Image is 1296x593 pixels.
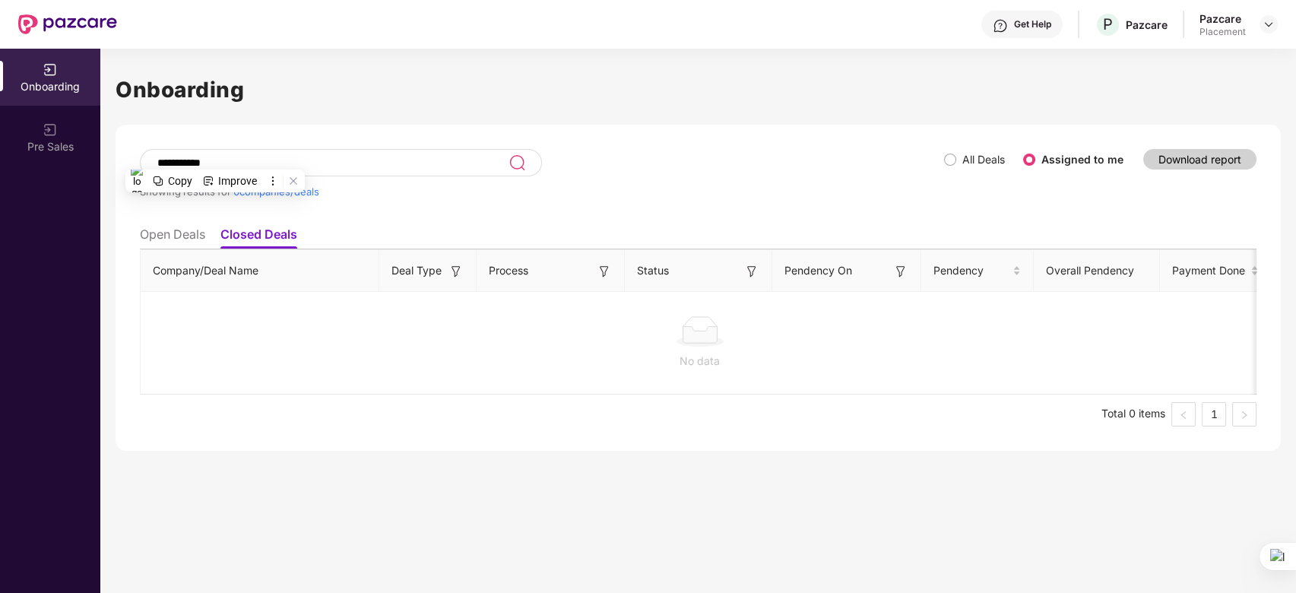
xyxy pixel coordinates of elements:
img: svg+xml;base64,PHN2ZyBpZD0iSGVscC0zMngzMiIgeG1sbnM9Imh0dHA6Ly93d3cudzMub3JnLzIwMDAvc3ZnIiB3aWR0aD... [993,18,1008,33]
div: No data [153,353,1247,369]
li: 1 [1202,402,1226,427]
img: svg+xml;base64,PHN2ZyBpZD0iRHJvcGRvd24tMzJ4MzIiIHhtbG5zPSJodHRwOi8vd3d3LnczLm9yZy8yMDAwL3N2ZyIgd2... [1263,18,1275,30]
li: Previous Page [1171,402,1196,427]
span: left [1179,411,1188,420]
label: All Deals [962,153,1005,166]
span: Status [637,262,669,279]
div: Showing results for [140,186,944,198]
span: Pendency [933,262,1009,279]
img: svg+xml;base64,PHN2ZyB3aWR0aD0iMjQiIGhlaWdodD0iMjUiIHZpZXdCb3g9IjAgMCAyNCAyNSIgZmlsbD0ibm9uZSIgeG... [509,154,526,172]
img: svg+xml;base64,PHN2ZyB3aWR0aD0iMjAiIGhlaWdodD0iMjAiIHZpZXdCb3g9IjAgMCAyMCAyMCIgZmlsbD0ibm9uZSIgeG... [43,62,58,78]
span: right [1240,411,1249,420]
button: Download report [1143,149,1256,170]
li: Total 0 items [1101,402,1165,427]
div: Placement [1199,26,1246,38]
img: svg+xml;base64,PHN2ZyB3aWR0aD0iMTYiIGhlaWdodD0iMTYiIHZpZXdCb3g9IjAgMCAxNiAxNiIgZmlsbD0ibm9uZSIgeG... [448,264,464,279]
th: Payment Done [1160,250,1272,292]
img: svg+xml;base64,PHN2ZyB3aWR0aD0iMTYiIGhlaWdodD0iMTYiIHZpZXdCb3g9IjAgMCAxNiAxNiIgZmlsbD0ibm9uZSIgeG... [893,264,908,279]
span: Pendency On [784,262,852,279]
span: Payment Done [1172,262,1248,279]
th: Company/Deal Name [141,250,379,292]
a: 1 [1203,403,1225,426]
img: svg+xml;base64,PHN2ZyB3aWR0aD0iMTYiIGhlaWdodD0iMTYiIHZpZXdCb3g9IjAgMCAxNiAxNiIgZmlsbD0ibm9uZSIgeG... [744,264,759,279]
th: Overall Pendency [1034,250,1160,292]
li: Closed Deals [220,227,297,249]
h1: Onboarding [116,73,1281,106]
li: Next Page [1232,402,1256,427]
button: right [1232,402,1256,427]
div: Get Help [1014,18,1051,30]
button: left [1171,402,1196,427]
span: Deal Type [391,262,442,279]
label: Assigned to me [1041,153,1123,166]
div: Pazcare [1199,11,1246,26]
th: Pendency [921,250,1034,292]
img: New Pazcare Logo [18,14,117,34]
img: svg+xml;base64,PHN2ZyB3aWR0aD0iMTYiIGhlaWdodD0iMTYiIHZpZXdCb3g9IjAgMCAxNiAxNiIgZmlsbD0ibm9uZSIgeG... [597,264,612,279]
span: Process [489,262,528,279]
div: Pazcare [1126,17,1168,32]
img: svg+xml;base64,PHN2ZyB3aWR0aD0iMjAiIGhlaWdodD0iMjAiIHZpZXdCb3g9IjAgMCAyMCAyMCIgZmlsbD0ibm9uZSIgeG... [43,122,58,138]
li: Open Deals [140,227,205,249]
span: P [1103,15,1113,33]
